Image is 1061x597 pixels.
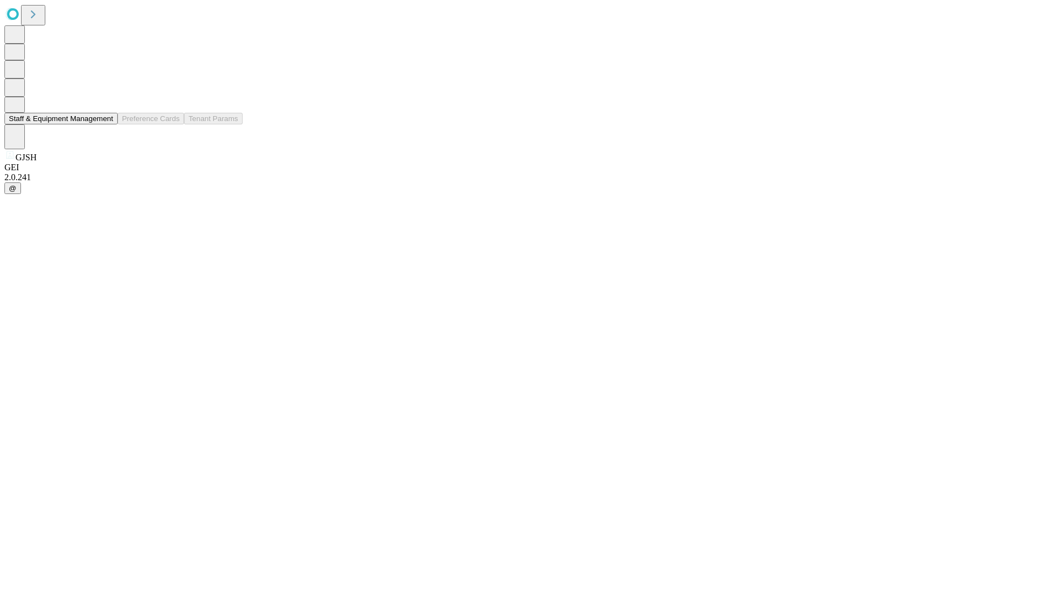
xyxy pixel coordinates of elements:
[184,113,243,124] button: Tenant Params
[118,113,184,124] button: Preference Cards
[4,163,1057,172] div: GEI
[4,172,1057,182] div: 2.0.241
[4,113,118,124] button: Staff & Equipment Management
[15,153,36,162] span: GJSH
[9,184,17,192] span: @
[4,182,21,194] button: @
